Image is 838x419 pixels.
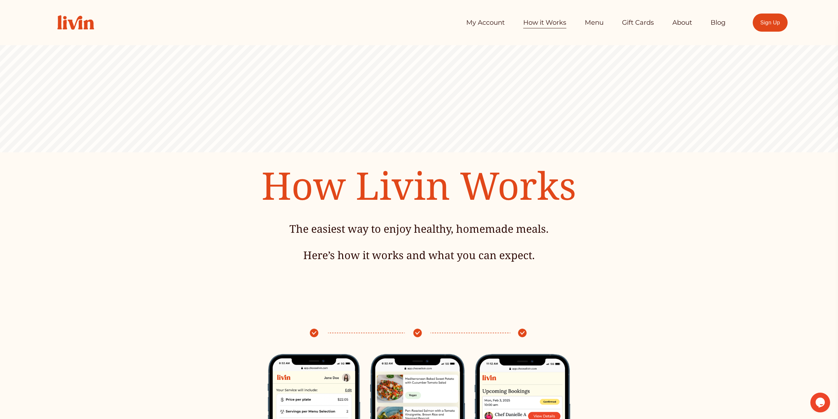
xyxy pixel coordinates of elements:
a: Gift Cards [622,16,654,29]
span: How Livin Works [261,159,576,211]
img: Livin [50,8,101,37]
a: About [672,16,692,29]
h4: Here’s how it works and what you can expect. [222,248,616,262]
a: My Account [466,16,505,29]
h4: The easiest way to enjoy healthy, homemade meals. [222,222,616,236]
a: How it Works [523,16,566,29]
a: Menu [585,16,604,29]
a: Sign Up [753,14,788,32]
a: Blog [711,16,726,29]
iframe: chat widget [810,393,831,412]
